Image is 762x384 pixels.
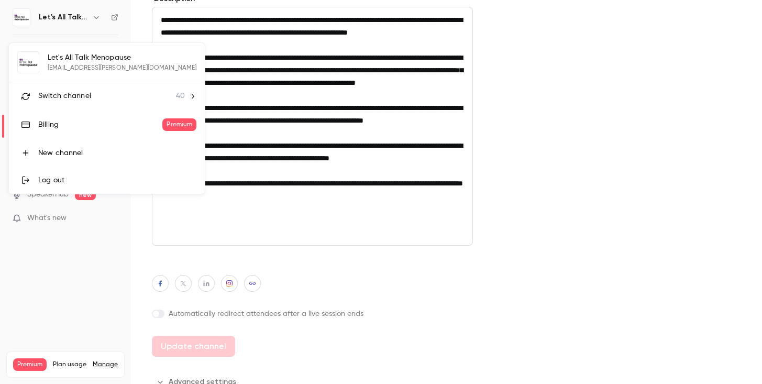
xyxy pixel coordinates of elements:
[38,175,196,185] div: Log out
[162,118,196,131] span: Premium
[38,91,91,102] span: Switch channel
[176,91,185,102] span: 40
[38,119,162,130] div: Billing
[38,148,196,158] div: New channel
